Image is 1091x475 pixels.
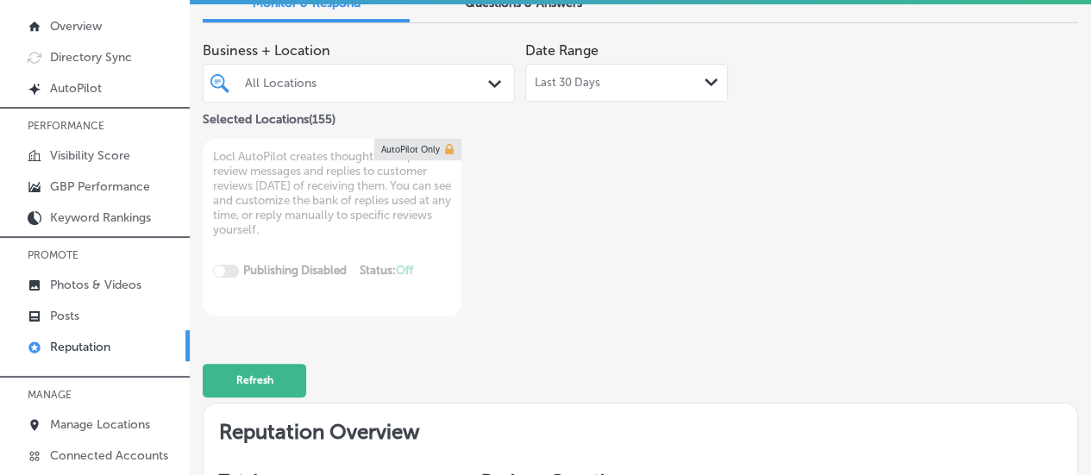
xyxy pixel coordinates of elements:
h2: Reputation Overview [204,403,1077,454]
div: All Locations [245,76,490,91]
p: AutoPilot [50,81,102,96]
p: Visibility Score [50,148,130,163]
p: Selected Locations ( 155 ) [203,105,335,127]
button: Refresh [203,364,306,397]
p: Manage Locations [50,417,150,432]
p: Connected Accounts [50,448,168,463]
p: Keyword Rankings [50,210,151,225]
p: Reputation [50,340,110,354]
label: Date Range [525,42,599,59]
p: Photos & Videos [50,278,141,292]
span: Last 30 Days [535,76,600,90]
p: Posts [50,309,79,323]
p: GBP Performance [50,179,150,194]
p: Directory Sync [50,50,132,65]
p: Overview [50,19,102,34]
span: Business + Location [203,42,515,59]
